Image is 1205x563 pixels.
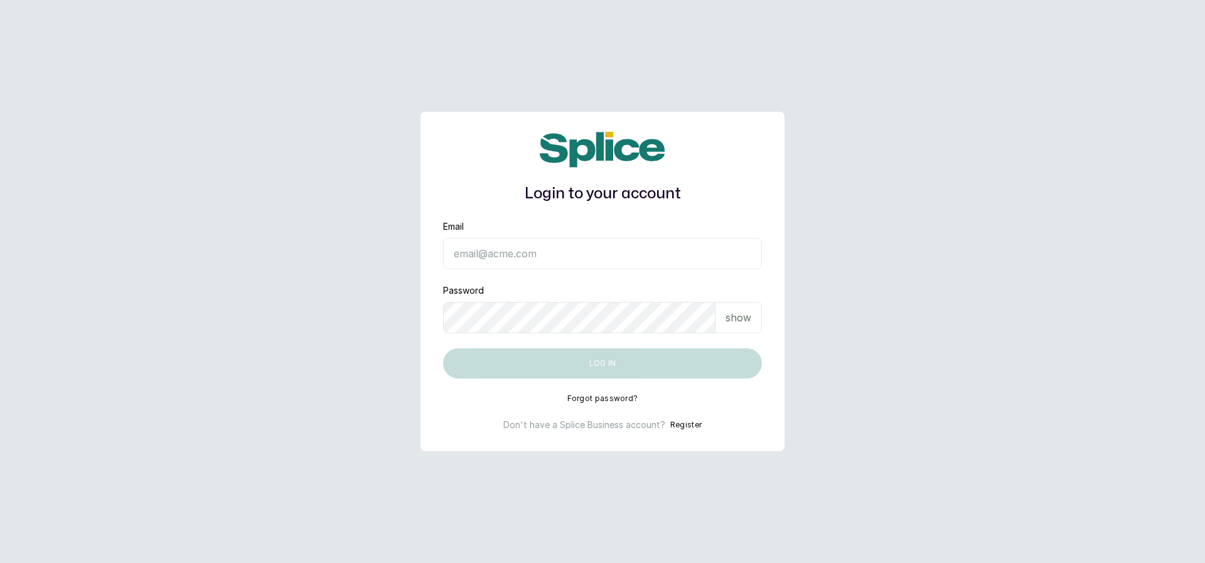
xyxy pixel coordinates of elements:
[567,394,638,404] button: Forgot password?
[443,284,484,297] label: Password
[726,310,751,325] p: show
[443,348,762,378] button: Log in
[503,419,665,431] p: Don't have a Splice Business account?
[443,238,762,269] input: email@acme.com
[443,183,762,205] h1: Login to your account
[670,419,702,431] button: Register
[443,220,464,233] label: Email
